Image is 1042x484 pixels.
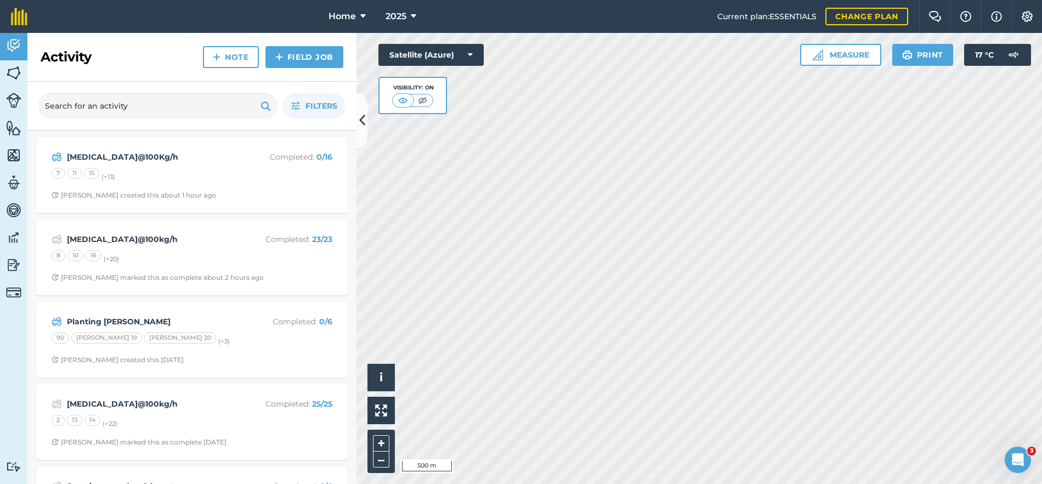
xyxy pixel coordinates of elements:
[52,250,65,261] div: 8
[245,233,332,245] p: Completed :
[38,93,278,119] input: Search for an activity
[67,233,241,245] strong: [MEDICAL_DATA]@100kg/h
[319,317,332,327] strong: 0 / 6
[101,173,115,181] small: (+ 13 )
[6,93,21,108] img: svg+xml;base64,PD94bWwgdmVyc2lvbj0iMS4wIiBlbmNvZGluZz0idXRmLTgiPz4KPCEtLSBHZW5lcmF0b3I6IEFkb2JlIE...
[84,415,100,426] div: 14
[6,175,21,191] img: svg+xml;base64,PD94bWwgdmVyc2lvbj0iMS4wIiBlbmNvZGluZz0idXRmLTgiPz4KPCEtLSBHZW5lcmF0b3I6IEFkb2JlIE...
[67,316,241,328] strong: Planting [PERSON_NAME]
[392,83,434,92] div: Visibility: On
[265,46,343,68] a: Field Job
[52,356,184,364] div: [PERSON_NAME] created this [DATE]
[52,150,62,164] img: svg+xml;base64,PD94bWwgdmVyc2lvbj0iMS4wIiBlbmNvZGluZz0idXRmLTgiPz4KPCEtLSBHZW5lcmF0b3I6IEFkb2JlIE...
[103,420,117,427] small: (+ 22 )
[1003,44,1024,66] img: svg+xml;base64,PD94bWwgdmVyc2lvbj0iMS4wIiBlbmNvZGluZz0idXRmLTgiPz4KPCEtLSBHZW5lcmF0b3I6IEFkb2JlIE...
[52,233,62,246] img: svg+xml;base64,PD94bWwgdmVyc2lvbj0iMS4wIiBlbmNvZGluZz0idXRmLTgiPz4KPCEtLSBHZW5lcmF0b3I6IEFkb2JlIE...
[84,168,99,179] div: 15
[6,462,21,472] img: svg+xml;base64,PD94bWwgdmVyc2lvbj0iMS4wIiBlbmNvZGluZz0idXRmLTgiPz4KPCEtLSBHZW5lcmF0b3I6IEFkb2JlIE...
[52,438,59,446] img: Clock with arrow pointing clockwise
[416,95,429,106] img: svg+xml;base64,PHN2ZyB4bWxucz0iaHR0cDovL3d3dy53My5vcmcvMjAwMC9zdmciIHdpZHRoPSI1MCIgaGVpZ2h0PSI0MC...
[43,144,341,206] a: [MEDICAL_DATA]@100Kg/hCompleted: 0/1671115(+13)Clock with arrow pointing clockwise[PERSON_NAME] c...
[396,95,410,106] img: svg+xml;base64,PHN2ZyB4bWxucz0iaHR0cDovL3d3dy53My5vcmcvMjAwMC9zdmciIHdpZHRoPSI1MCIgaGVpZ2h0PSI0MC...
[52,168,65,179] div: 7
[52,191,216,200] div: [PERSON_NAME] created this about 1 hour ago
[52,397,62,410] img: svg+xml;base64,PD94bWwgdmVyc2lvbj0iMS4wIiBlbmNvZGluZz0idXRmLTgiPz4KPCEtLSBHZW5lcmF0b3I6IEFkb2JlIE...
[375,404,387,417] img: Four arrows, one pointing top left, one top right, one bottom right and the last bottom left
[52,438,226,447] div: [PERSON_NAME] marked this as complete [DATE]
[1005,447,1031,473] iframe: Intercom live chat
[144,333,216,344] div: [PERSON_NAME] 20
[892,44,954,66] button: Print
[6,37,21,54] img: svg+xml;base64,PD94bWwgdmVyc2lvbj0iMS4wIiBlbmNvZGluZz0idXRmLTgiPz4KPCEtLSBHZW5lcmF0b3I6IEFkb2JlIE...
[305,100,337,112] span: Filters
[245,316,332,328] p: Completed :
[43,391,341,453] a: [MEDICAL_DATA]@100kg/hCompleted: 25/2521314(+22)Clock with arrow pointing clockwise[PERSON_NAME] ...
[380,370,383,384] span: i
[6,229,21,246] img: svg+xml;base64,PD94bWwgdmVyc2lvbj0iMS4wIiBlbmNvZGluZz0idXRmLTgiPz4KPCEtLSBHZW5lcmF0b3I6IEFkb2JlIE...
[1021,11,1034,22] img: A cog icon
[52,415,65,426] div: 2
[71,333,142,344] div: [PERSON_NAME] 19
[245,398,332,410] p: Completed :
[312,234,332,244] strong: 23 / 23
[312,399,332,409] strong: 25 / 25
[964,44,1031,66] button: 17 °C
[52,192,59,199] img: Clock with arrow pointing clockwise
[43,226,341,289] a: [MEDICAL_DATA]@100kg/hCompleted: 23/2381016(+20)Clock with arrow pointing clockwise[PERSON_NAME] ...
[245,151,332,163] p: Completed :
[218,337,230,345] small: (+ 3 )
[902,48,913,61] img: svg+xml;base64,PHN2ZyB4bWxucz0iaHR0cDovL3d3dy53My5vcmcvMjAwMC9zdmciIHdpZHRoPSIxOSIgaGVpZ2h0PSIyNC...
[373,452,389,468] button: –
[203,46,259,68] a: Note
[367,364,395,391] button: i
[67,415,82,426] div: 13
[373,435,389,452] button: +
[812,49,823,60] img: Ruler icon
[52,273,264,282] div: [PERSON_NAME] marked this as complete about 2 hours ago
[86,250,101,261] div: 16
[800,44,881,66] button: Measure
[991,10,1002,23] img: svg+xml;base64,PHN2ZyB4bWxucz0iaHR0cDovL3d3dy53My5vcmcvMjAwMC9zdmciIHdpZHRoPSIxNyIgaGVpZ2h0PSIxNy...
[6,65,21,81] img: svg+xml;base64,PHN2ZyB4bWxucz0iaHR0cDovL3d3dy53My5vcmcvMjAwMC9zdmciIHdpZHRoPSI1NiIgaGVpZ2h0PSI2MC...
[52,356,59,363] img: Clock with arrow pointing clockwise
[316,152,332,162] strong: 0 / 16
[717,10,817,22] span: Current plan : ESSENTIALS
[6,202,21,218] img: svg+xml;base64,PD94bWwgdmVyc2lvbj0iMS4wIiBlbmNvZGluZz0idXRmLTgiPz4KPCEtLSBHZW5lcmF0b3I6IEFkb2JlIE...
[283,93,346,119] button: Filters
[43,308,341,371] a: Planting [PERSON_NAME]Completed: 0/690[PERSON_NAME] 19[PERSON_NAME] 20(+3)Clock with arrow pointi...
[825,8,908,25] a: Change plan
[67,250,83,261] div: 10
[6,147,21,164] img: svg+xml;base64,PHN2ZyB4bWxucz0iaHR0cDovL3d3dy53My5vcmcvMjAwMC9zdmciIHdpZHRoPSI1NiIgaGVpZ2h0PSI2MC...
[52,274,59,281] img: Clock with arrow pointing clockwise
[928,11,942,22] img: Two speech bubbles overlapping with the left bubble in the forefront
[386,10,406,23] span: 2025
[6,120,21,136] img: svg+xml;base64,PHN2ZyB4bWxucz0iaHR0cDovL3d3dy53My5vcmcvMjAwMC9zdmciIHdpZHRoPSI1NiIgaGVpZ2h0PSI2MC...
[1027,447,1036,455] span: 3
[275,50,283,64] img: svg+xml;base64,PHN2ZyB4bWxucz0iaHR0cDovL3d3dy53My5vcmcvMjAwMC9zdmciIHdpZHRoPSIxNCIgaGVpZ2h0PSIyNC...
[213,50,220,64] img: svg+xml;base64,PHN2ZyB4bWxucz0iaHR0cDovL3d3dy53My5vcmcvMjAwMC9zdmciIHdpZHRoPSIxNCIgaGVpZ2h0PSIyNC...
[67,398,241,410] strong: [MEDICAL_DATA]@100kg/h
[6,257,21,273] img: svg+xml;base64,PD94bWwgdmVyc2lvbj0iMS4wIiBlbmNvZGluZz0idXRmLTgiPz4KPCEtLSBHZW5lcmF0b3I6IEFkb2JlIE...
[329,10,356,23] span: Home
[975,44,994,66] span: 17 ° C
[67,151,241,163] strong: [MEDICAL_DATA]@100Kg/h
[67,168,82,179] div: 11
[11,8,27,25] img: fieldmargin Logo
[378,44,484,66] button: Satellite (Azure)
[104,255,119,263] small: (+ 20 )
[41,48,92,66] h2: Activity
[52,315,62,328] img: svg+xml;base64,PD94bWwgdmVyc2lvbj0iMS4wIiBlbmNvZGluZz0idXRmLTgiPz4KPCEtLSBHZW5lcmF0b3I6IEFkb2JlIE...
[260,99,271,112] img: svg+xml;base64,PHN2ZyB4bWxucz0iaHR0cDovL3d3dy53My5vcmcvMjAwMC9zdmciIHdpZHRoPSIxOSIgaGVpZ2h0PSIyNC...
[52,333,69,344] div: 90
[6,285,21,300] img: svg+xml;base64,PD94bWwgdmVyc2lvbj0iMS4wIiBlbmNvZGluZz0idXRmLTgiPz4KPCEtLSBHZW5lcmF0b3I6IEFkb2JlIE...
[959,11,972,22] img: A question mark icon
